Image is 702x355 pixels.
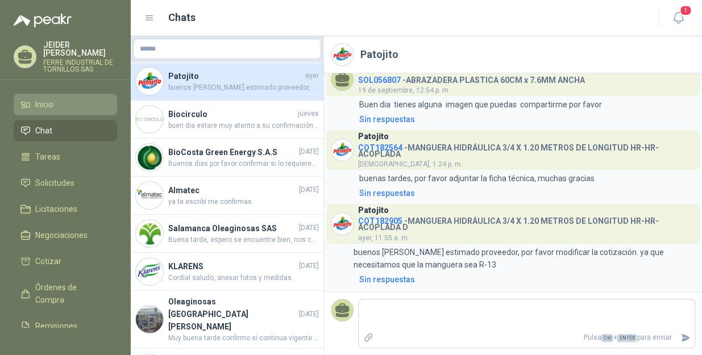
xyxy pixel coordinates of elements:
h4: Patojito [168,70,303,82]
span: 1 [679,5,692,16]
span: Buena tarde, espero se encuentre bien, nos confirman la fecha de entrega por favor, quedamos atentos [168,235,319,245]
h3: Patojito [358,133,389,140]
a: Negociaciones [14,224,117,246]
span: Negociaciones [35,229,88,241]
h3: Patojito [358,207,389,214]
span: Tareas [35,151,60,163]
span: COT182564 [358,143,402,152]
h2: Patojito [360,47,398,62]
p: JEIDER [PERSON_NAME] [43,41,117,57]
h4: Biocirculo [168,108,296,120]
span: SOL056807 [358,76,401,85]
img: Company Logo [331,213,353,235]
a: Licitaciones [14,198,117,220]
div: Sin respuestas [359,187,415,199]
span: [DATE] [299,223,319,233]
button: 1 [668,8,688,28]
a: Inicio [14,94,117,115]
h1: Chats [168,10,196,26]
a: Remisiones [14,315,117,337]
a: Company LogoSalamanca Oleaginosas SAS[DATE]Buena tarde, espero se encuentre bien, nos confirman l... [131,215,323,253]
span: [DEMOGRAPHIC_DATA], 1:24 p. m. [358,160,463,168]
a: Company LogoBioCosta Green Energy S.A.S[DATE]Buenos dias por favor confirmar si lo requieren en c... [131,139,323,177]
img: Company Logo [136,68,163,95]
span: ayer [305,70,319,81]
span: ayer, 11:55 a. m. [358,234,409,242]
a: Órdenes de Compra [14,277,117,311]
a: Chat [14,120,117,141]
span: Órdenes de Compra [35,281,106,306]
a: Sin respuestas [357,187,695,199]
p: buenas tardes, por favor adjuntar la ficha técnica, muchas gracias [359,172,595,185]
img: Company Logo [136,258,163,285]
h3: FERRE INDUSTRIAL DE TORNILLOS SAS [358,66,511,73]
h4: - MANGUERA HIDRÁULICA 3/4 X 1.20 METROS DE LONGITUD HR-HR-ACOPLADA [358,140,695,157]
a: Company LogoAlmatec[DATE]ya te escribi me confirmas [131,177,323,215]
img: Company Logo [136,144,163,171]
span: Inicio [35,98,53,111]
h4: Oleaginosas [GEOGRAPHIC_DATA][PERSON_NAME] [168,295,297,333]
span: jueves [298,108,319,119]
img: Company Logo [136,220,163,247]
span: COT182905 [358,216,402,225]
a: Tareas [14,146,117,168]
span: Buenos dias por favor confirmar si lo requieren en color especifico ? [168,158,319,169]
a: Company LogoBiocirculojuevesbuen dia estare muy atento a su confirmación nos quedan 3 unidades en... [131,101,323,139]
img: Logo peakr [14,14,72,27]
span: Remisiones [35,320,77,332]
p: FERRE INDUSTRIAL DE TORNILLOS SAS [43,59,117,73]
a: Company LogoKLARENS[DATE]Cordial saludo, anexar fotos y medidas. [131,253,323,291]
img: Company Logo [136,106,163,133]
span: ENTER [617,334,637,342]
div: Sin respuestas [359,113,415,126]
div: Sin respuestas [359,273,415,286]
h4: - ABRAZADERA PLASTICA 60CM x 7.6MM ANCHA [358,73,585,83]
img: Company Logo [331,139,353,161]
span: [DATE] [299,147,319,157]
img: Company Logo [136,306,163,333]
span: Chat [35,124,52,137]
h4: BioCosta Green Energy S.A.S [168,146,297,158]
h4: Almatec [168,184,297,197]
a: Company LogoOleaginosas [GEOGRAPHIC_DATA][PERSON_NAME][DATE]Muy buena tarde confirmo si continua ... [131,291,323,349]
h4: - MANGUERA HIDRÁULICA 3/4 X 1.20 METROS DE LONGITUD HR-HR-ACOPLADA D [358,214,695,231]
span: Solicitudes [35,177,74,189]
span: buenos [PERSON_NAME] estimado proveedor, por favor modificar la cotización. ya que necesitamos qu... [168,82,319,93]
button: Enviar [676,328,695,348]
span: Cotizar [35,255,61,268]
h4: KLARENS [168,260,297,273]
p: Pulsa + para enviar [378,328,676,348]
span: [DATE] [299,185,319,195]
span: Muy buena tarde confirmo si continua vigente disponibles quedo atento a su confirmacion [168,333,319,344]
span: Licitaciones [35,203,77,215]
span: buen dia estare muy atento a su confirmación nos quedan 3 unidades en inventario [168,120,319,131]
a: Sin respuestas [357,113,695,126]
span: Ctrl [601,334,613,342]
h4: Salamanca Oleaginosas SAS [168,222,297,235]
a: Solicitudes [14,172,117,194]
p: buenos [PERSON_NAME] estimado proveedor, por favor modificar la cotización. ya que necesitamos qu... [354,246,695,271]
span: 19 de septiembre, 12:54 p. m. [358,86,450,94]
span: [DATE] [299,261,319,272]
p: Buen dia tienes alguna imagen que puedas compartirme por favor [359,98,602,111]
a: Sin respuestas [357,273,695,286]
span: [DATE] [299,309,319,320]
span: ya te escribi me confirmas [168,197,319,207]
label: Adjuntar archivos [359,328,378,348]
a: Company LogoPatojitoayerbuenos [PERSON_NAME] estimado proveedor, por favor modificar la cotizació... [131,62,323,101]
span: Cordial saludo, anexar fotos y medidas. [168,273,319,283]
img: Company Logo [136,182,163,209]
a: Cotizar [14,250,117,272]
img: Company Logo [331,44,353,65]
